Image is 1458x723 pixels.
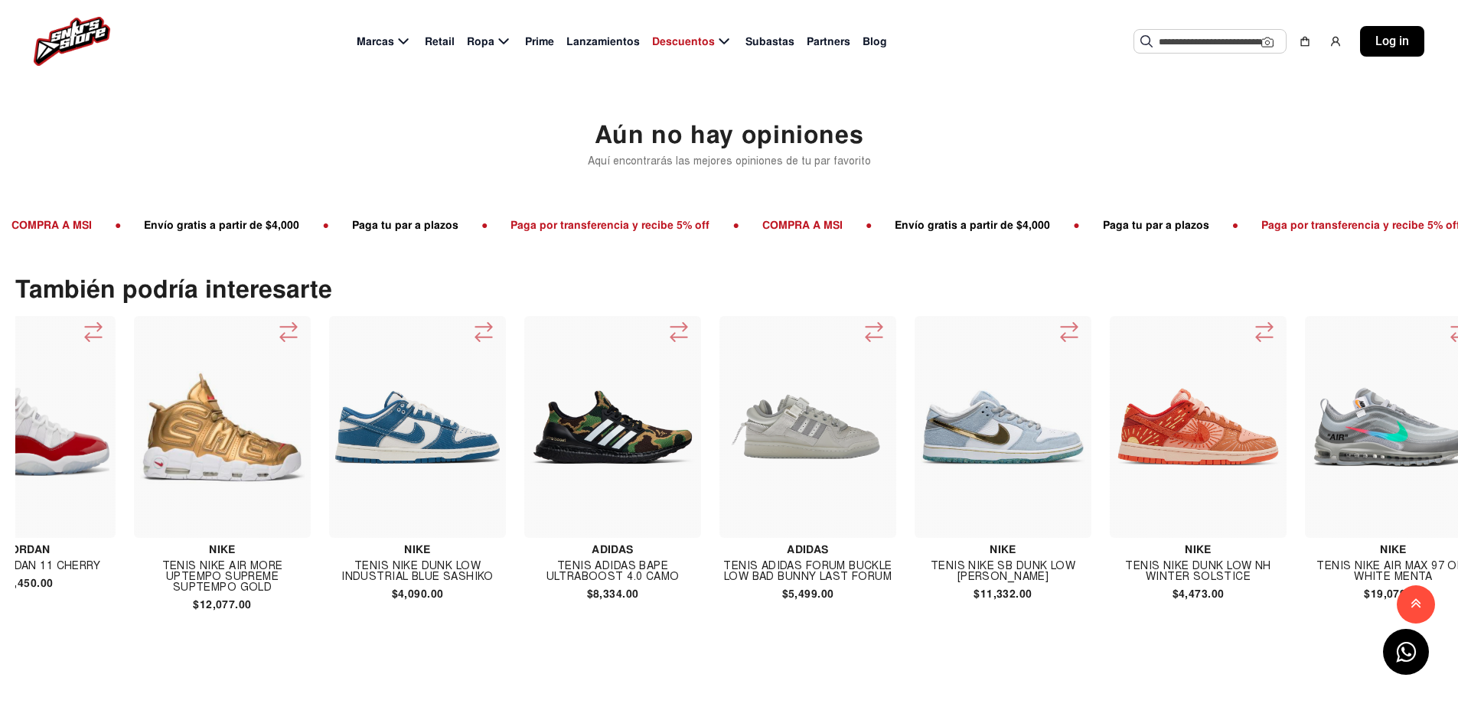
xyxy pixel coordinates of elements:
h4: Tenis Nike Air More Uptempo Supreme Suptempo Gold [134,561,311,593]
span: ● [1219,218,1248,232]
span: Log in [1375,32,1409,50]
h4: Nike [915,544,1091,555]
h4: Tenis Adidas Bape Ultraboost 4.0 Camo [524,561,701,582]
h4: $4,473.00 [1110,588,1287,599]
img: Tenis Nike Air More Uptempo Supreme Suptempo Gold [140,345,305,510]
span: ● [720,218,749,232]
img: Cámara [1261,36,1274,48]
span: Ropa [467,34,494,50]
p: También podría interesarte [15,278,1458,302]
h4: Tenis Nike Dunk Low Industrial Blue Sashiko [329,561,506,582]
h4: $11,332.00 [915,588,1091,599]
span: Subastas [745,34,794,50]
img: Buscar [1140,35,1153,47]
img: user [1329,35,1342,47]
span: Lanzamientos [566,34,640,50]
span: ● [853,218,882,232]
h4: Adidas [524,544,701,555]
img: Tenis Nike Sb Dunk Low Sean Cliver [921,345,1085,510]
h4: $12,077.00 [134,599,311,610]
p: Aquí encontrarás las mejores opiniones de tu par favorito [588,156,871,167]
span: ● [310,218,339,232]
h4: Adidas [719,544,896,555]
h4: $8,334.00 [524,588,701,599]
span: Blog [863,34,887,50]
span: Paga por transferencia y recibe 5% off [498,218,720,232]
h2: Aún no hay opiniones [595,121,864,150]
h4: Tenis Nike Sb Dunk Low [PERSON_NAME] [915,561,1091,582]
span: Retail [425,34,455,50]
h4: TENIS ADIDAS FORUM BUCKLE LOW BAD BUNNY LAST FORUM [719,561,896,582]
h4: Nike [1110,544,1287,555]
img: Tenis Nike Dunk Low Nh Winter Solstice [1116,387,1280,467]
h4: Nike [134,544,311,555]
span: Partners [807,34,850,50]
h4: $5,499.00 [719,588,896,599]
img: logo [34,17,110,66]
img: TENIS ADIDAS FORUM BUCKLE LOW BAD BUNNY LAST FORUM [726,345,890,510]
img: Tenis Adidas Bape Ultraboost 4.0 Camo [530,345,695,510]
h4: Tenis Nike Dunk Low Nh Winter Solstice [1110,561,1287,582]
span: Paga tu par a plazos [1090,218,1219,232]
span: Prime [525,34,554,50]
h4: $4,090.00 [329,588,506,599]
span: ● [468,218,497,232]
span: Marcas [357,34,394,50]
span: Envío gratis a partir de $4,000 [882,218,1061,232]
h4: Nike [329,544,506,555]
span: ● [1061,218,1090,232]
span: Paga tu par a plazos [339,218,468,232]
span: COMPRA A MSI [749,218,853,232]
img: Tenis Nike Dunk Low Industrial Blue Sashiko [335,345,500,510]
span: Descuentos [652,34,715,50]
span: Envío gratis a partir de $4,000 [132,218,310,232]
img: shopping [1299,35,1311,47]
